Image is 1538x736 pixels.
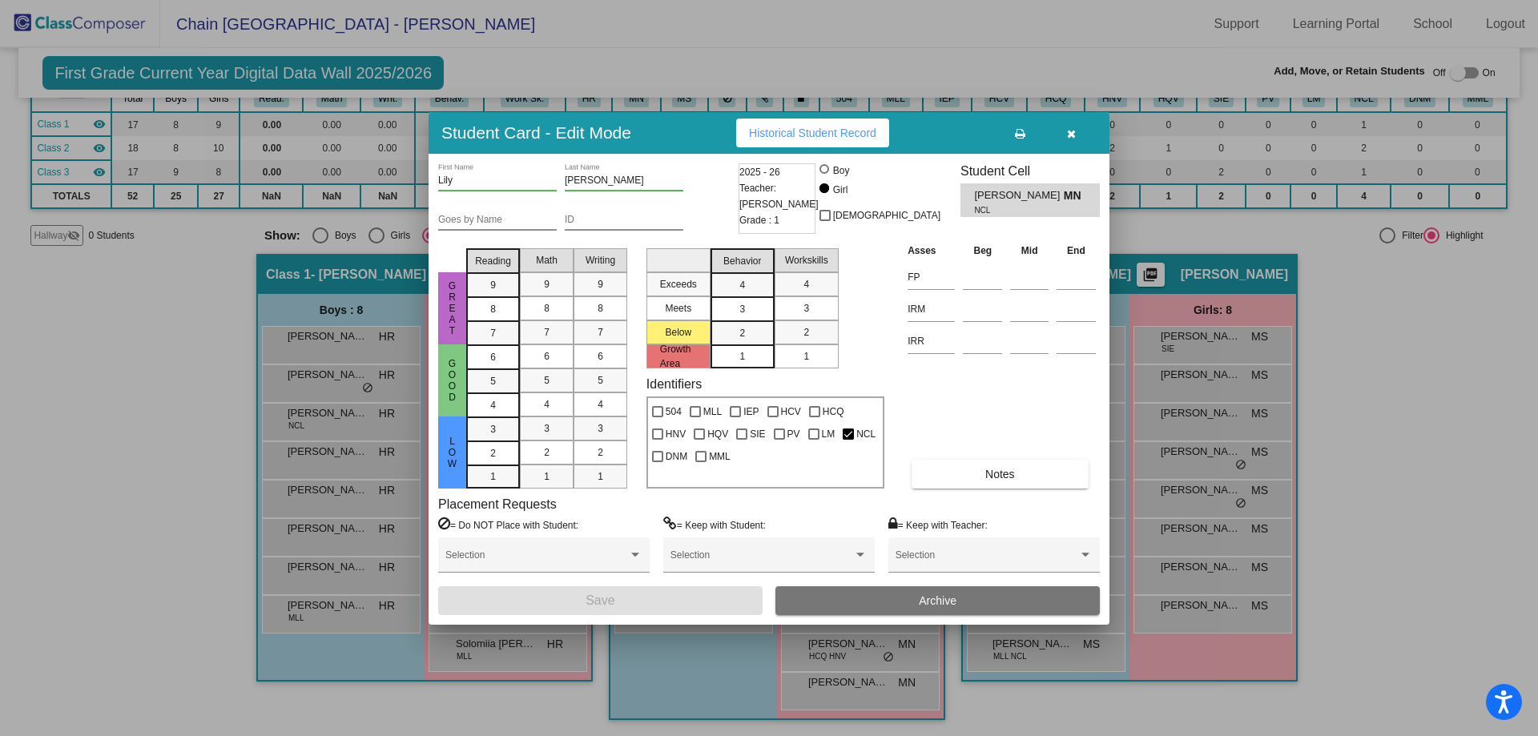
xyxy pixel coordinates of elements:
[803,325,809,340] span: 2
[832,163,850,178] div: Boy
[775,586,1100,615] button: Archive
[959,242,1006,259] th: Beg
[908,329,955,353] input: assessment
[475,254,511,268] span: Reading
[666,424,686,444] span: HNV
[803,349,809,364] span: 1
[1053,242,1100,259] th: End
[974,187,1063,204] span: [PERSON_NAME]
[1064,187,1086,204] span: MN
[749,127,876,139] span: Historical Student Record
[739,164,780,180] span: 2025 - 26
[912,460,1088,489] button: Notes
[438,215,557,226] input: goes by name
[438,497,557,512] label: Placement Requests
[743,402,759,421] span: IEP
[1006,242,1053,259] th: Mid
[707,424,728,444] span: HQV
[598,301,603,316] span: 8
[856,424,876,444] span: NCL
[490,278,496,292] span: 9
[598,373,603,388] span: 5
[739,180,819,212] span: Teacher: [PERSON_NAME]
[904,242,959,259] th: Asses
[598,421,603,436] span: 3
[785,253,828,267] span: Workskills
[803,277,809,292] span: 4
[823,402,844,421] span: HCQ
[739,278,745,292] span: 4
[750,424,765,444] span: SIE
[960,163,1100,179] h3: Student Cell
[490,326,496,340] span: 7
[709,447,731,466] span: MML
[739,349,745,364] span: 1
[598,469,603,484] span: 1
[598,325,603,340] span: 7
[586,593,614,607] span: Save
[663,517,766,533] label: = Keep with Student:
[490,350,496,364] span: 6
[544,325,550,340] span: 7
[666,447,687,466] span: DNM
[586,253,615,267] span: Writing
[908,297,955,321] input: assessment
[544,349,550,364] span: 6
[919,594,956,607] span: Archive
[438,517,578,533] label: = Do NOT Place with Student:
[536,253,558,267] span: Math
[598,397,603,412] span: 4
[739,212,779,228] span: Grade : 1
[490,302,496,316] span: 8
[544,421,550,436] span: 3
[803,301,809,316] span: 3
[787,424,800,444] span: PV
[908,265,955,289] input: assessment
[646,376,702,392] label: Identifiers
[490,422,496,436] span: 3
[598,445,603,460] span: 2
[739,326,745,340] span: 2
[833,206,940,225] span: [DEMOGRAPHIC_DATA]
[490,446,496,461] span: 2
[490,469,496,484] span: 1
[445,436,460,469] span: LOW
[781,402,801,421] span: HCV
[438,586,763,615] button: Save
[544,301,550,316] span: 8
[544,373,550,388] span: 5
[822,424,835,444] span: LM
[544,469,550,484] span: 1
[544,277,550,292] span: 9
[490,374,496,388] span: 5
[544,397,550,412] span: 4
[441,123,631,143] h3: Student Card - Edit Mode
[598,349,603,364] span: 6
[544,445,550,460] span: 2
[974,204,1052,216] span: NCL
[666,402,682,421] span: 504
[739,302,745,316] span: 3
[723,254,761,268] span: Behavior
[832,183,848,197] div: Girl
[985,468,1015,481] span: Notes
[736,119,889,147] button: Historical Student Record
[445,358,460,403] span: Good
[703,402,722,421] span: MLL
[445,280,460,336] span: great
[598,277,603,292] span: 9
[888,517,988,533] label: = Keep with Teacher:
[490,398,496,412] span: 4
